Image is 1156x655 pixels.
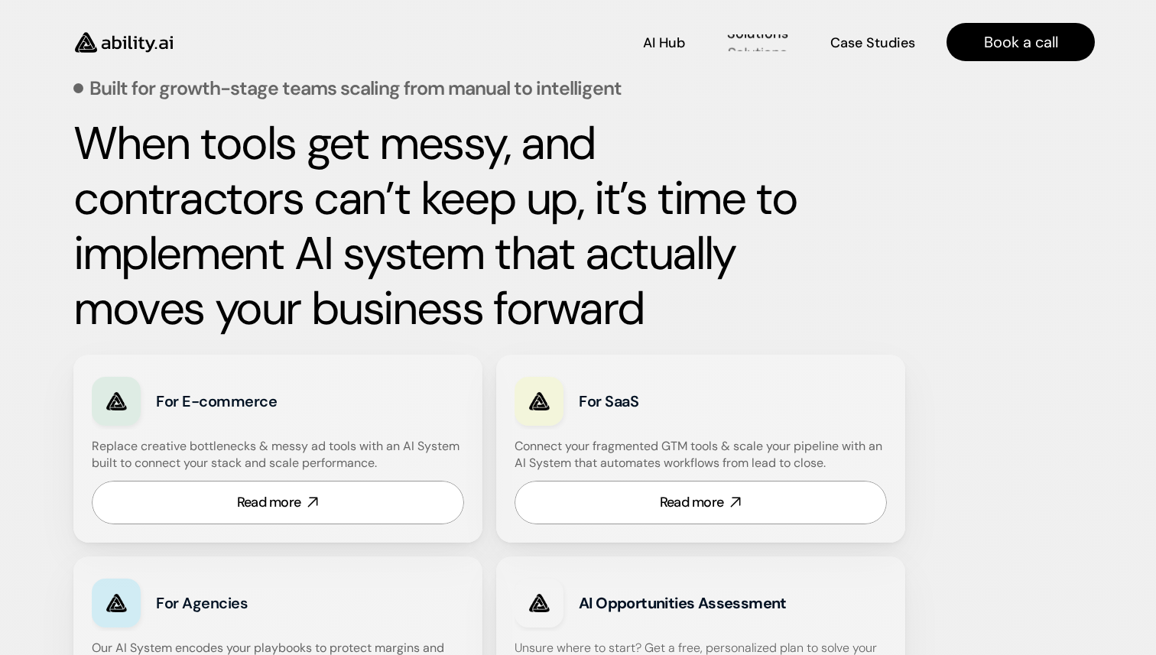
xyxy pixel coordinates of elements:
[237,493,301,512] div: Read more
[156,391,365,412] h3: For E-commerce
[830,34,915,53] p: Case Studies
[660,493,724,512] div: Read more
[727,29,787,56] a: SolutionsSolutions
[92,481,464,524] a: Read more
[643,34,685,53] p: AI Hub
[73,113,807,339] strong: When tools get messy, and contractors can’t keep up, it’s time to implement AI system that actual...
[89,79,622,98] p: Built for growth-stage teams scaling from manual to intelligent
[515,438,895,472] h4: Connect your fragmented GTM tools & scale your pipeline with an AI System that automates workflow...
[728,43,787,62] p: Solutions
[579,593,787,613] strong: AI Opportunities Assessment
[830,29,916,56] a: Case Studies
[156,592,365,614] h3: For Agencies
[579,391,787,412] h3: For SaaS
[515,481,887,524] a: Read more
[92,438,460,472] h4: Replace creative bottlenecks & messy ad tools with an AI System built to connect your stack and s...
[984,31,1058,53] p: Book a call
[947,23,1095,61] a: Book a call
[194,23,1095,61] nav: Main navigation
[643,29,685,56] a: AI Hub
